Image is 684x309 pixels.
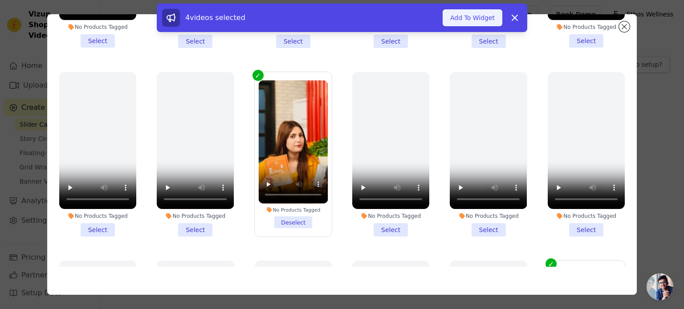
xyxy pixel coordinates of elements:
div: Open chat [647,273,673,300]
div: No Products Tagged [548,213,625,220]
div: No Products Tagged [59,213,136,220]
div: No Products Tagged [157,213,234,220]
div: No Products Tagged [352,213,429,220]
button: Add To Widget [443,9,502,26]
div: No Products Tagged [258,207,328,213]
span: 4 videos selected [185,13,245,22]
div: No Products Tagged [450,213,527,220]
